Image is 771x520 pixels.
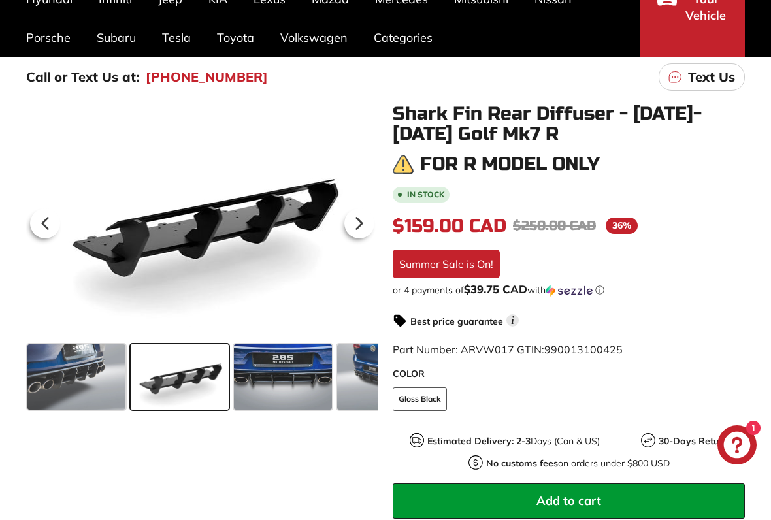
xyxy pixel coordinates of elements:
span: i [506,314,519,327]
b: In stock [407,191,444,199]
strong: 30-Days Return [659,435,728,447]
p: on orders under $800 USD [486,457,670,470]
h3: For R model only [420,154,600,174]
a: Subaru [84,18,149,57]
div: or 4 payments of$39.75 CADwithSezzle Click to learn more about Sezzle [393,284,745,297]
div: or 4 payments of with [393,284,745,297]
span: $250.00 CAD [513,218,596,234]
p: Text Us [688,67,735,87]
img: warning.png [393,154,414,175]
a: Text Us [659,63,745,91]
a: Tesla [149,18,204,57]
button: Add to cart [393,483,745,519]
span: 990013100425 [544,343,623,356]
strong: No customs fees [486,457,558,469]
span: 36% [606,218,638,234]
span: $39.75 CAD [464,282,527,296]
inbox-online-store-chat: Shopify online store chat [714,425,761,468]
label: COLOR [393,367,745,381]
a: Porsche [13,18,84,57]
img: Sezzle [546,285,593,297]
a: Categories [361,18,446,57]
span: $159.00 CAD [393,215,506,237]
p: Call or Text Us at: [26,67,139,87]
span: Part Number: ARVW017 GTIN: [393,343,623,356]
h1: Shark Fin Rear Diffuser - [DATE]-[DATE] Golf Mk7 R [393,104,745,144]
a: [PHONE_NUMBER] [146,67,268,87]
span: Add to cart [536,493,601,508]
p: Days (Can & US) [427,434,600,448]
strong: Best price guarantee [410,316,503,327]
div: Summer Sale is On! [393,250,500,278]
a: Volkswagen [267,18,361,57]
strong: Estimated Delivery: 2-3 [427,435,531,447]
a: Toyota [204,18,267,57]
